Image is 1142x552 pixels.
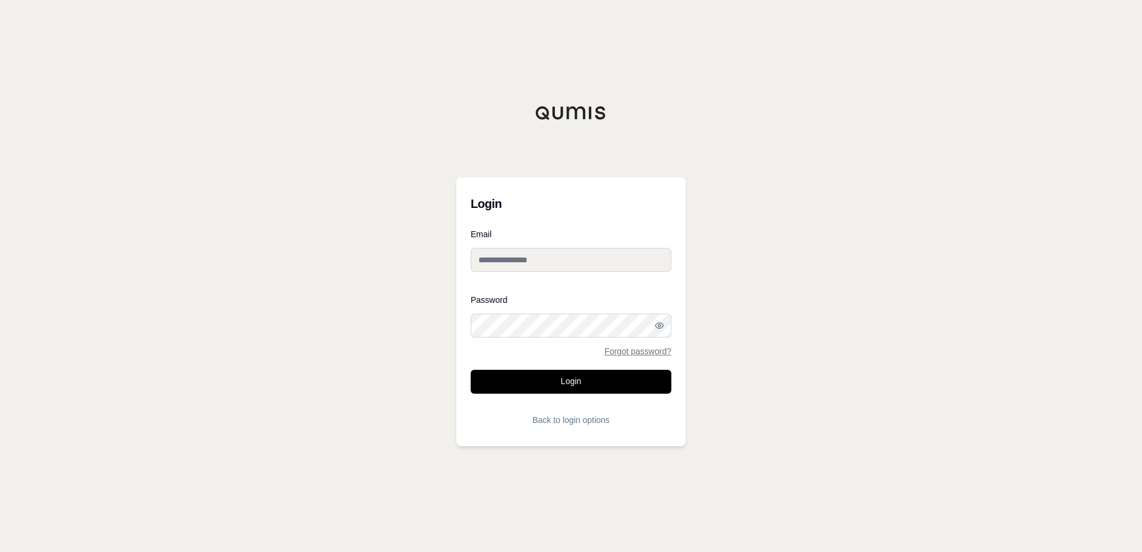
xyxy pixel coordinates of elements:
[471,370,671,394] button: Login
[471,230,671,238] label: Email
[604,347,671,355] a: Forgot password?
[471,408,671,432] button: Back to login options
[535,106,607,120] img: Qumis
[471,192,671,216] h3: Login
[471,296,671,304] label: Password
